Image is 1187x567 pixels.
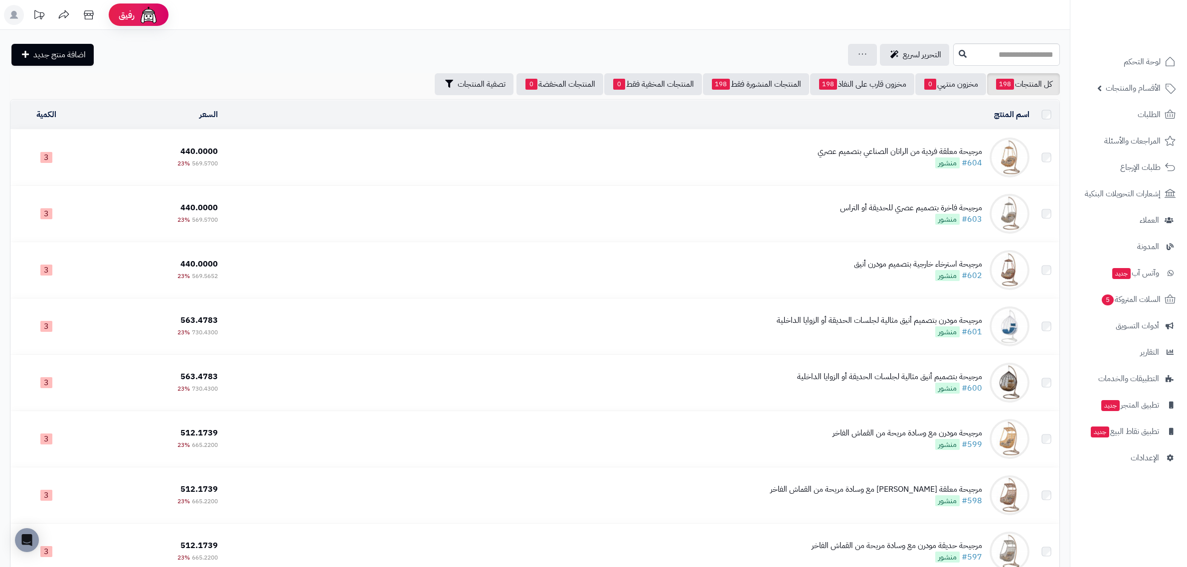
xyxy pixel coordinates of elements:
span: تطبيق المتجر [1100,398,1159,412]
span: منشور [935,552,960,563]
span: المدونة [1137,240,1159,254]
a: #604 [962,157,982,169]
span: طلبات الإرجاع [1120,160,1161,174]
span: جديد [1091,426,1109,437]
div: مرجيحة معلقة [PERSON_NAME] مع وسادة مريحة من القماش الفاخر [770,484,982,495]
a: التطبيقات والخدمات [1076,367,1181,391]
img: ai-face.png [139,5,159,25]
a: المنتجات المخفضة0 [516,73,603,95]
span: 23% [177,440,190,449]
div: مرجيحة فاخرة بتصميم عصري للحديقة أو التراس [840,202,982,214]
a: المراجعات والأسئلة [1076,129,1181,153]
span: أدوات التسويق [1116,319,1159,333]
a: اسم المنتج [994,109,1029,121]
span: 440.0000 [180,145,218,157]
span: 5 [1102,294,1114,305]
span: 3 [40,321,52,332]
a: المنتجات المخفية فقط0 [604,73,702,95]
span: السلات المتروكة [1101,292,1161,306]
div: مرجيحة استرخاء خارجية بتصميم مودرن أنيق [854,259,982,270]
a: اضافة منتج جديد [11,44,94,66]
span: جديد [1101,400,1120,411]
span: 0 [613,79,625,90]
a: مخزون منتهي0 [915,73,986,95]
div: مرجيحة مودرن بتصميم أنيق مثالية لجلسات الحديقة أو الزوايا الداخلية [777,315,982,326]
img: مرجيحة معلقة فردية مودرن مع وسادة مريحة من القماش الفاخر [990,475,1029,515]
a: الطلبات [1076,103,1181,127]
span: 563.4783 [180,371,218,383]
span: 512.1739 [180,540,218,552]
a: الإعدادات [1076,446,1181,470]
span: 665.2200 [192,553,218,562]
div: مرجيحة بتصميم أنيق مثالية لجلسات الحديقة أو الزوايا الداخلية [797,371,982,383]
span: 23% [177,553,190,562]
a: تحديثات المنصة [26,5,51,27]
img: مرجيحة استرخاء خارجية بتصميم مودرن أنيق [990,250,1029,290]
span: منشور [935,439,960,450]
span: 3 [40,152,52,163]
span: 3 [40,490,52,501]
span: لوحة التحكم [1124,55,1161,69]
img: مرجيحة معلقة فردية من الراتان الصناعي بتصميم عصري [990,138,1029,177]
span: 569.5652 [192,272,218,281]
span: تصفية المنتجات [458,78,506,90]
span: 3 [40,546,52,557]
span: منشور [935,495,960,506]
span: جديد [1112,268,1131,279]
span: 512.1739 [180,427,218,439]
img: مرجيحة فاخرة بتصميم عصري للحديقة أو التراس [990,194,1029,234]
a: لوحة التحكم [1076,50,1181,74]
button: تصفية المنتجات [435,73,513,95]
a: المنتجات المنشورة فقط198 [703,73,809,95]
span: 569.5700 [192,215,218,224]
span: العملاء [1140,213,1159,227]
span: التطبيقات والخدمات [1098,372,1159,386]
span: 23% [177,497,190,506]
span: 3 [40,377,52,388]
span: 23% [177,272,190,281]
span: 440.0000 [180,258,218,270]
a: وآتس آبجديد [1076,261,1181,285]
span: وآتس آب [1111,266,1159,280]
span: التقارير [1140,345,1159,359]
a: #600 [962,382,982,394]
div: مرجيحة حديقة مودرن مع وسادة مريحة من القماش الفاخر [812,540,982,552]
span: تطبيق نقاط البيع [1090,425,1159,438]
span: 3 [40,265,52,276]
span: منشور [935,383,960,394]
span: التحرير لسريع [903,49,941,61]
span: 0 [924,79,936,90]
a: أدوات التسويق [1076,314,1181,338]
a: العملاء [1076,208,1181,232]
a: #602 [962,270,982,282]
span: الطلبات [1138,108,1161,122]
span: منشور [935,326,960,337]
a: التقارير [1076,340,1181,364]
a: كل المنتجات198 [987,73,1060,95]
span: الأقسام والمنتجات [1106,81,1161,95]
span: 569.5700 [192,159,218,168]
span: 0 [525,79,537,90]
span: 3 [40,208,52,219]
span: المراجعات والأسئلة [1104,134,1161,148]
div: Open Intercom Messenger [15,528,39,552]
div: مرجيحة مودرن مع وسادة مريحة من القماش الفاخر [833,427,982,439]
a: #603 [962,213,982,225]
span: 665.2200 [192,440,218,449]
a: تطبيق نقاط البيعجديد [1076,420,1181,443]
a: الكمية [36,109,56,121]
a: السلات المتروكة5 [1076,287,1181,311]
span: 23% [177,159,190,168]
span: 512.1739 [180,483,218,495]
a: #601 [962,326,982,338]
span: 198 [712,79,730,90]
span: 198 [996,79,1014,90]
span: اضافة منتج جديد [33,49,86,61]
img: مرجيحة مودرن بتصميم أنيق مثالية لجلسات الحديقة أو الزوايا الداخلية [990,306,1029,346]
a: #598 [962,495,982,507]
a: طلبات الإرجاع [1076,155,1181,179]
span: 563.4783 [180,314,218,326]
span: 3 [40,433,52,444]
a: السعر [199,109,218,121]
img: logo-2.png [1119,25,1178,46]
